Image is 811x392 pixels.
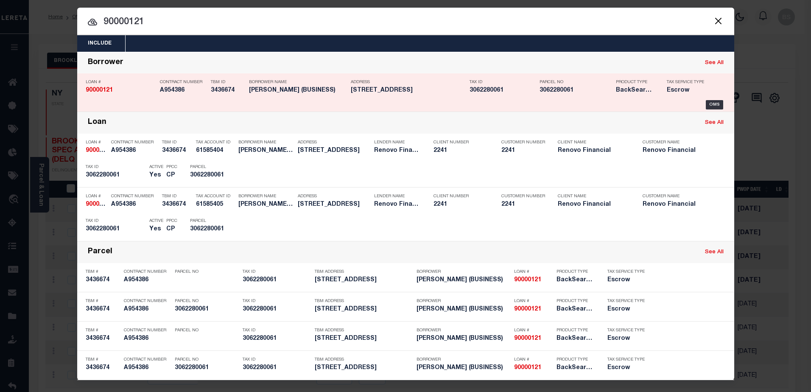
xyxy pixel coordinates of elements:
[540,80,612,85] p: Parcel No
[190,165,228,170] p: Parcel
[514,335,552,342] h5: 90000121
[557,357,595,362] p: Product Type
[558,140,630,145] p: Client Name
[514,336,541,342] strong: 90000121
[111,140,158,145] p: Contract Number
[298,140,370,145] p: Address
[238,147,294,154] h5: KAREN IANNI (BUSINESS)
[149,218,163,224] p: Active
[86,172,145,179] h5: 3062280061
[501,201,544,208] h5: 2241
[162,194,192,199] p: TBM ID
[124,335,171,342] h5: A954386
[175,364,238,372] h5: 3062280061
[351,80,465,85] p: Address
[315,335,412,342] h5: 1935 76th St Brooklyn, NY 11214
[196,194,234,199] p: Tax Account ID
[643,194,715,199] p: Customer Name
[86,335,120,342] h5: 3436674
[514,365,541,371] strong: 90000121
[238,194,294,199] p: Borrower Name
[540,87,612,94] h5: 3062280061
[557,269,595,274] p: Product Type
[514,299,552,304] p: Loan #
[417,269,510,274] p: Borrower
[417,335,510,342] h5: KAREN IANNI (BUSINESS)
[196,201,234,208] h5: 61585405
[558,147,630,154] h5: Renovo Financial
[86,306,120,313] h5: 3436674
[470,80,535,85] p: Tax ID
[86,269,120,274] p: TBM #
[211,87,245,94] h5: 3436674
[238,140,294,145] p: Borrower Name
[374,140,421,145] p: Lender Name
[417,299,510,304] p: Borrower
[514,357,552,362] p: Loan #
[86,147,107,154] h5: 90000121
[298,147,370,154] h5: 1935 76th St Brooklyn, NY 11214
[86,226,145,233] h5: 3062280061
[315,328,412,333] p: TBM Address
[190,172,228,179] h5: 3062280061
[514,277,552,284] h5: 90000121
[111,194,158,199] p: Contract Number
[86,277,120,284] h5: 3436674
[86,357,120,362] p: TBM #
[607,364,646,372] h5: Escrow
[243,335,310,342] h5: 3062280061
[86,80,156,85] p: Loan #
[417,364,510,372] h5: KAREN IANNI (BUSINESS)
[315,306,412,313] h5: 1935 76th St Brooklyn, NY 11214
[433,147,489,154] h5: 2241
[607,306,646,313] h5: Escrow
[243,357,310,362] p: Tax ID
[243,277,310,284] h5: 3062280061
[190,226,228,233] h5: 3062280061
[249,87,347,94] h5: KAREN IANNI (BUSINESS)
[175,299,238,304] p: Parcel No
[124,269,171,274] p: Contract Number
[86,87,113,93] strong: 90000121
[514,328,552,333] p: Loan #
[175,357,238,362] p: Parcel No
[243,306,310,313] h5: 3062280061
[111,147,158,154] h5: A954386
[166,226,177,233] h5: CP
[315,364,412,372] h5: 1935 76th St Brooklyn, NY 11214
[705,120,724,126] a: See All
[77,35,122,52] button: Include
[514,306,552,313] h5: 90000121
[86,202,113,207] strong: 90000121
[249,80,347,85] p: Borrower Name
[243,364,310,372] h5: 3062280061
[124,299,171,304] p: Contract Number
[501,147,544,154] h5: 2241
[643,201,715,208] h5: Renovo Financial
[557,335,595,342] h5: BackSearch,Escrow
[514,269,552,274] p: Loan #
[558,194,630,199] p: Client Name
[124,306,171,313] h5: A954386
[417,328,510,333] p: Borrower
[607,357,646,362] p: Tax Service Type
[160,87,207,94] h5: A954386
[374,194,421,199] p: Lender Name
[315,269,412,274] p: TBM Address
[705,60,724,66] a: See All
[557,328,595,333] p: Product Type
[88,247,112,257] div: Parcel
[374,147,421,154] h5: Renovo Financial
[501,140,545,145] p: Customer Number
[470,87,535,94] h5: 3062280061
[124,277,171,284] h5: A954386
[160,80,207,85] p: Contract Number
[667,80,709,85] p: Tax Service Type
[88,58,123,68] div: Borrower
[238,201,294,208] h5: KAREN IANNI (BUSINESS)
[433,201,489,208] h5: 2241
[149,165,163,170] p: Active
[196,140,234,145] p: Tax Account ID
[607,335,646,342] h5: Escrow
[124,357,171,362] p: Contract Number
